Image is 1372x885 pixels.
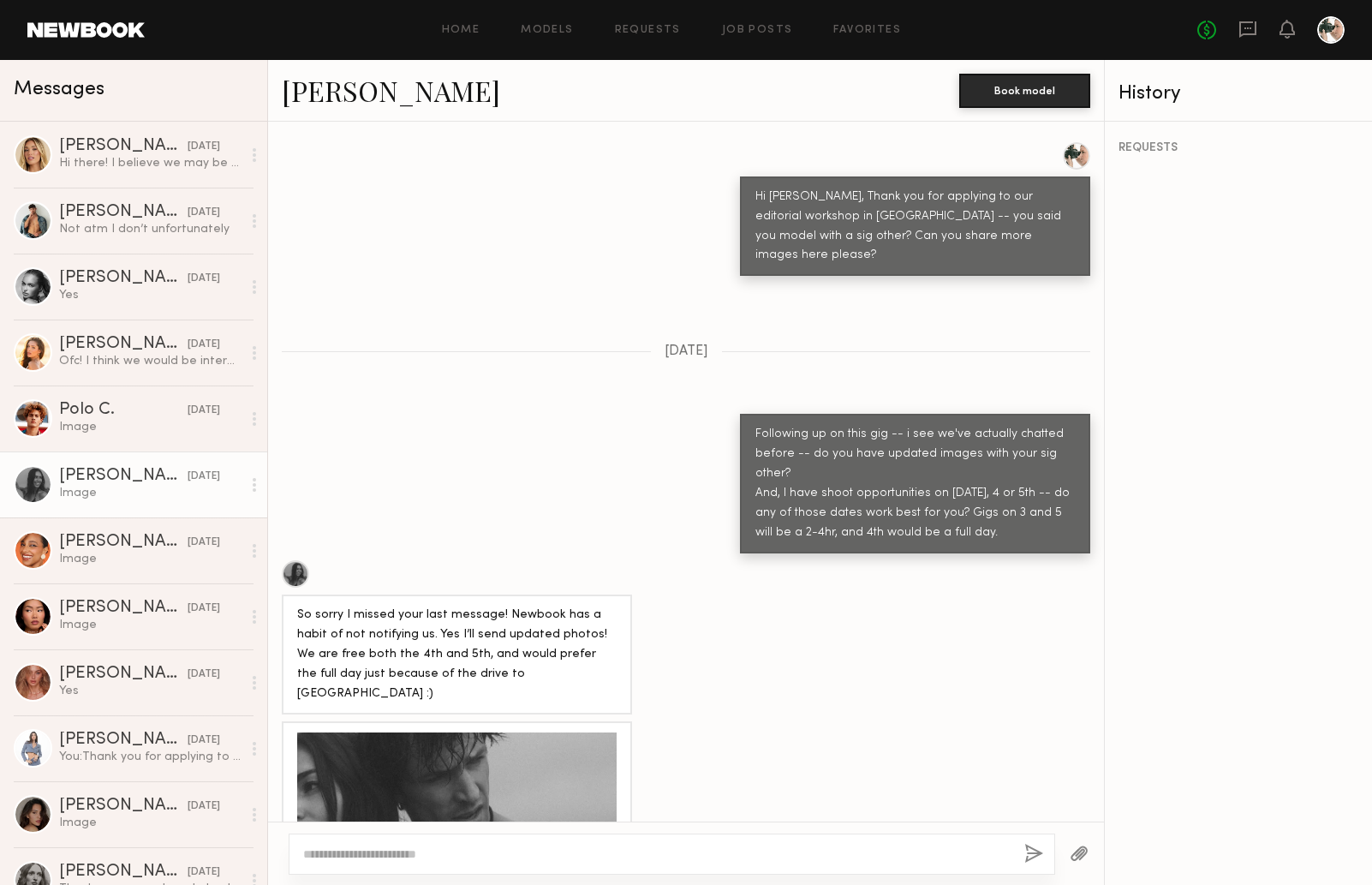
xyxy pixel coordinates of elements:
[59,287,242,303] div: Yes
[59,798,188,815] div: [PERSON_NAME]
[59,864,188,881] div: [PERSON_NAME]
[59,551,242,567] div: Image
[188,864,220,881] div: [DATE]
[521,25,573,36] a: Models
[188,601,220,617] div: [DATE]
[188,798,220,815] div: [DATE]
[59,336,188,353] div: [PERSON_NAME]
[59,138,188,155] div: [PERSON_NAME]
[959,82,1090,97] a: Book model
[297,606,617,704] div: So sorry I missed your last message! Newbook has a habit of not notifying us. Yes I’ll send updat...
[59,815,242,831] div: Image
[188,733,220,749] div: [DATE]
[59,270,188,287] div: [PERSON_NAME]
[1118,84,1358,104] div: History
[14,80,104,99] span: Messages
[282,72,500,109] a: [PERSON_NAME]
[59,732,188,749] div: [PERSON_NAME]
[59,402,188,419] div: Polo C.
[959,74,1090,108] button: Book model
[188,271,220,287] div: [DATE]
[188,535,220,551] div: [DATE]
[833,25,901,36] a: Favorites
[59,683,242,699] div: Yes
[755,188,1075,266] div: Hi [PERSON_NAME], Thank you for applying to our editorial workshop in [GEOGRAPHIC_DATA] -- you sa...
[59,534,188,551] div: [PERSON_NAME]
[188,403,220,419] div: [DATE]
[59,221,242,237] div: Not atm I don’t unfortunately
[59,353,242,369] div: Ofc! I think we would be interested in a full day. Is there rate difference between the different...
[59,419,242,435] div: Image
[722,25,793,36] a: Job Posts
[665,344,708,359] span: [DATE]
[442,25,480,36] a: Home
[59,617,242,633] div: Image
[59,485,242,501] div: Image
[188,139,220,155] div: [DATE]
[59,468,188,485] div: [PERSON_NAME]
[59,204,188,221] div: [PERSON_NAME]
[59,155,242,171] div: Hi there! I believe we may be available on the 5th! Can you remind me how long you are looking to...
[188,205,220,221] div: [DATE]
[188,337,220,353] div: [DATE]
[59,749,242,765] div: You: Thank you for applying to our editorial workshop in [GEOGRAPHIC_DATA] -- you said you model ...
[1118,142,1358,154] div: REQUESTS
[59,600,188,617] div: [PERSON_NAME]
[188,469,220,485] div: [DATE]
[59,666,188,683] div: [PERSON_NAME]
[188,667,220,683] div: [DATE]
[755,425,1075,543] div: Following up on this gig -- i see we've actually chatted before -- do you have updated images wit...
[615,25,681,36] a: Requests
